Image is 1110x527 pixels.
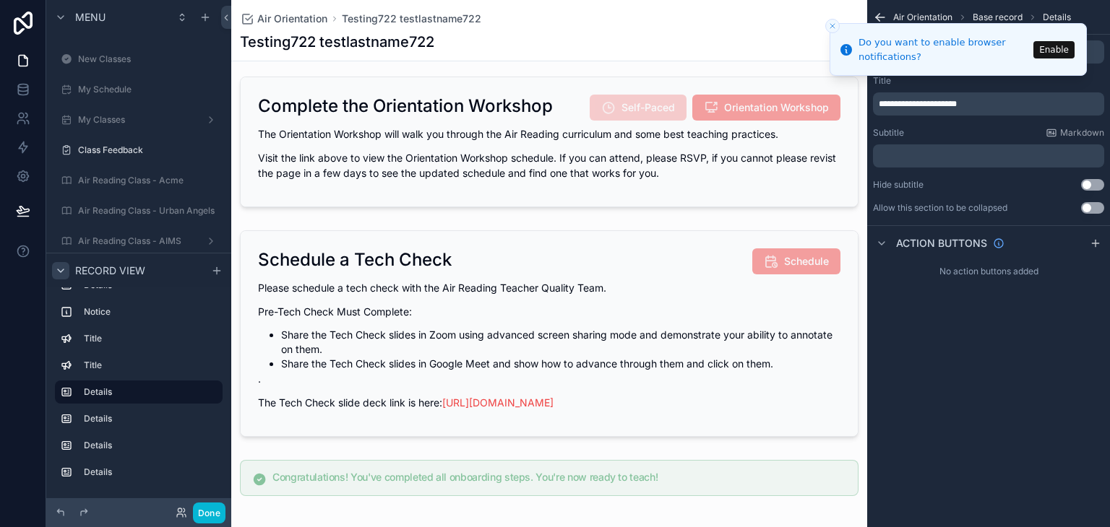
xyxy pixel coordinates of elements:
label: Notice [84,306,217,318]
button: Enable [1033,41,1075,58]
label: New Classes [78,53,220,65]
label: My Classes [78,114,199,126]
label: Title [84,333,217,344]
button: Close toast [825,19,840,33]
label: Details [84,386,211,398]
div: scrollable content [46,287,231,498]
a: Markdown [1046,127,1104,139]
span: Base record [973,12,1023,23]
span: Air Orientation [257,12,327,26]
label: My Schedule [78,84,220,95]
label: Allow this section to be collapsed [873,202,1007,214]
label: Air Reading Class - AIMS [78,235,199,247]
span: Markdown [1060,127,1104,139]
a: Air Reading Class - AIMS [55,230,223,253]
label: Hide subtitle [873,179,924,191]
span: Action buttons [896,236,987,251]
span: Details [1043,12,1071,23]
div: scrollable content [873,92,1104,116]
a: Air Reading Class - Urban Angels [55,199,223,222]
h1: Testing722 testlastname722 [240,32,434,52]
label: Details [84,466,217,478]
a: My Schedule [55,78,223,101]
a: Class Feedback [55,139,223,162]
div: scrollable content [873,144,1104,167]
label: Subtitle [873,127,904,139]
a: New Classes [55,48,223,71]
label: Air Reading Class - Acme [78,175,220,186]
div: No action buttons added [867,260,1110,283]
label: Details [84,440,217,451]
button: Done [193,502,225,523]
label: Class Feedback [78,144,220,156]
label: Air Reading Class - Urban Angels [78,205,220,217]
a: Air Orientation [240,12,327,26]
span: Record view [75,263,145,278]
label: Details [84,413,217,424]
span: Air Orientation [893,12,952,23]
span: Menu [75,10,106,25]
label: Title [84,360,217,371]
a: Testing722 testlastname722 [342,12,481,26]
a: Air Reading Class - Acme [55,169,223,192]
label: Title [873,75,891,87]
a: My Classes [55,108,223,131]
div: Do you want to enable browser notifications? [859,35,1029,64]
